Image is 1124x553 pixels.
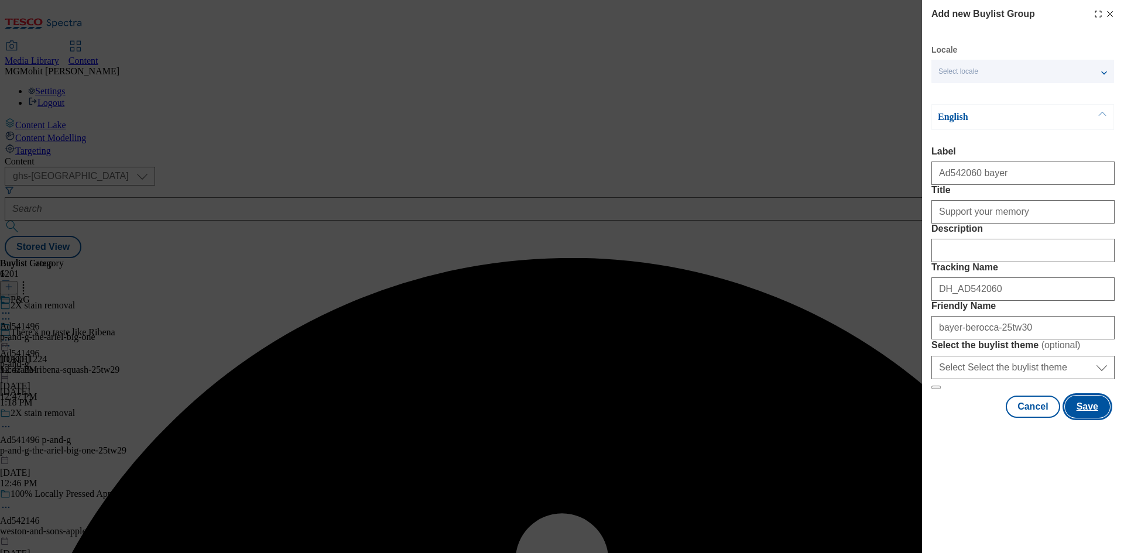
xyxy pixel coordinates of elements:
span: Select locale [938,67,978,76]
input: Enter Tracking Name [931,277,1115,301]
label: Title [931,185,1115,195]
label: Friendly Name [931,301,1115,311]
button: Cancel [1006,396,1060,418]
label: Description [931,224,1115,234]
input: Enter Friendly Name [931,316,1115,339]
h4: Add new Buylist Group [931,7,1035,21]
label: Label [931,146,1115,157]
button: Save [1065,396,1110,418]
input: Enter Description [931,239,1115,262]
p: English [938,111,1061,123]
label: Tracking Name [931,262,1115,273]
label: Locale [931,47,957,53]
span: ( optional ) [1041,340,1081,350]
button: Select locale [931,60,1114,83]
input: Enter Label [931,162,1115,185]
label: Select the buylist theme [931,339,1115,351]
input: Enter Title [931,200,1115,224]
